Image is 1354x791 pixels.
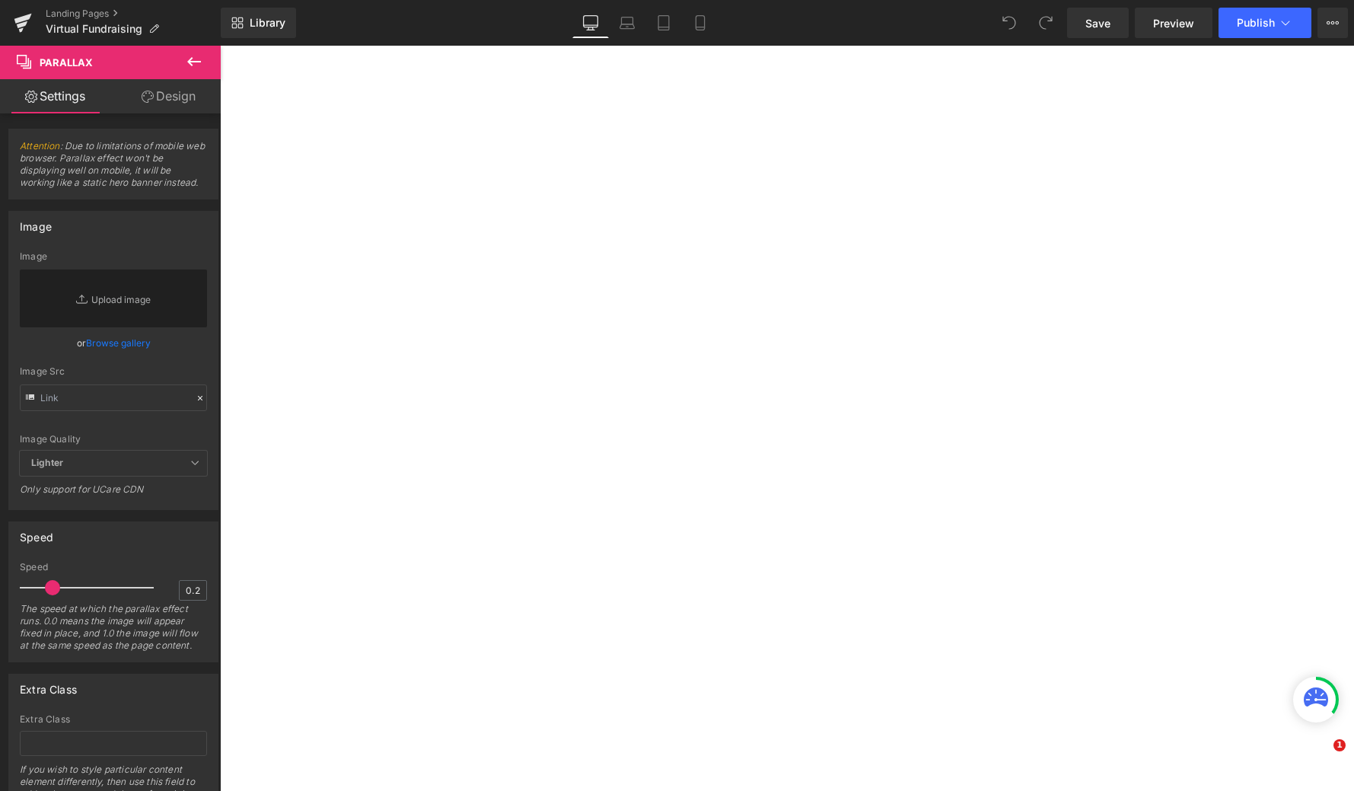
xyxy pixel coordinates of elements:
[1219,8,1311,38] button: Publish
[20,140,60,152] a: Attention
[20,714,207,725] div: Extra Class
[20,675,77,696] div: Extra Class
[1085,15,1110,31] span: Save
[682,8,718,38] a: Mobile
[20,251,207,262] div: Image
[20,384,207,411] input: Link
[20,212,52,233] div: Image
[1135,8,1212,38] a: Preview
[46,8,221,20] a: Landing Pages
[609,8,645,38] a: Laptop
[994,8,1024,38] button: Undo
[1153,15,1194,31] span: Preview
[20,140,207,199] span: : Due to limitations of mobile web browser. Parallax effect won't be displaying well on mobile, i...
[221,8,296,38] a: New Library
[113,79,224,113] a: Design
[86,330,151,356] a: Browse gallery
[1302,739,1339,776] iframe: Intercom live chat
[31,457,63,468] b: Lighter
[1237,17,1275,29] span: Publish
[20,522,53,544] div: Speed
[20,335,207,351] div: or
[20,366,207,377] div: Image Src
[20,483,207,506] div: Only support for UCare CDN
[250,16,285,30] span: Library
[572,8,609,38] a: Desktop
[1333,739,1346,751] span: 1
[20,603,207,662] div: The speed at which the parallax effect runs. 0.0 means the image will appear fixed in place, and ...
[40,56,93,69] span: Parallax
[46,23,142,35] span: Virtual Fundraising
[1031,8,1061,38] button: Redo
[1317,8,1348,38] button: More
[20,562,207,573] div: Speed
[20,434,207,445] div: Image Quality
[645,8,682,38] a: Tablet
